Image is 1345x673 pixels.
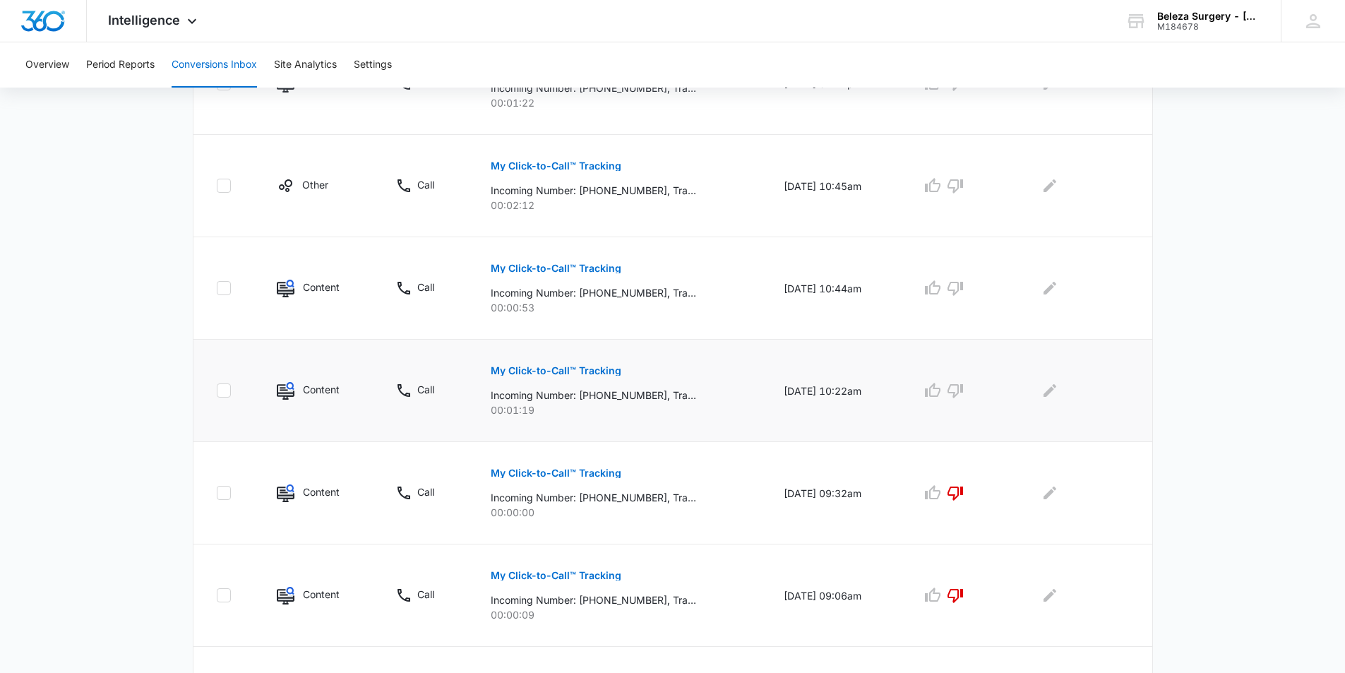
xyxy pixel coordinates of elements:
p: My Click-to-Call™ Tracking [491,366,621,376]
p: My Click-to-Call™ Tracking [491,263,621,273]
p: 00:01:19 [491,403,750,417]
p: Call [417,382,434,397]
button: My Click-to-Call™ Tracking [491,456,621,490]
p: Content [303,382,340,397]
button: My Click-to-Call™ Tracking [491,251,621,285]
p: Incoming Number: [PHONE_NUMBER], Tracking Number: [PHONE_NUMBER], Ring To: [PHONE_NUMBER], Caller... [491,183,696,198]
p: 00:01:22 [491,95,750,110]
button: Settings [354,42,392,88]
p: My Click-to-Call™ Tracking [491,571,621,580]
p: 00:00:09 [491,607,750,622]
p: Incoming Number: [PHONE_NUMBER], Tracking Number: [PHONE_NUMBER], Ring To: [PHONE_NUMBER], Caller... [491,285,696,300]
p: Call [417,484,434,499]
td: [DATE] 10:22am [767,340,904,442]
p: Content [303,280,340,294]
p: Call [417,280,434,294]
p: Incoming Number: [PHONE_NUMBER], Tracking Number: [PHONE_NUMBER], Ring To: [PHONE_NUMBER], Caller... [491,81,696,95]
button: My Click-to-Call™ Tracking [491,149,621,183]
td: [DATE] 10:45am [767,135,904,237]
td: [DATE] 09:06am [767,544,904,647]
button: Edit Comments [1039,379,1061,402]
p: Content [303,587,340,602]
button: My Click-to-Call™ Tracking [491,559,621,592]
p: Incoming Number: [PHONE_NUMBER], Tracking Number: [PHONE_NUMBER], Ring To: [PHONE_NUMBER], Caller... [491,592,696,607]
button: Overview [25,42,69,88]
button: Site Analytics [274,42,337,88]
button: Edit Comments [1039,174,1061,197]
button: Edit Comments [1039,277,1061,299]
button: Period Reports [86,42,155,88]
button: Edit Comments [1039,584,1061,607]
p: 00:00:53 [491,300,750,315]
p: Incoming Number: [PHONE_NUMBER], Tracking Number: [PHONE_NUMBER], Ring To: [PHONE_NUMBER], Caller... [491,490,696,505]
p: 00:02:12 [491,198,750,213]
p: My Click-to-Call™ Tracking [491,161,621,171]
p: Incoming Number: [PHONE_NUMBER], Tracking Number: [PHONE_NUMBER], Ring To: [PHONE_NUMBER], Caller... [491,388,696,403]
td: [DATE] 09:32am [767,442,904,544]
button: Conversions Inbox [172,42,257,88]
div: account name [1157,11,1260,22]
div: account id [1157,22,1260,32]
p: My Click-to-Call™ Tracking [491,468,621,478]
span: Intelligence [108,13,180,28]
p: 00:00:00 [491,505,750,520]
td: [DATE] 10:44am [767,237,904,340]
p: Content [303,484,340,499]
p: Other [302,177,328,192]
button: Edit Comments [1039,482,1061,504]
p: Call [417,587,434,602]
p: Call [417,177,434,192]
button: My Click-to-Call™ Tracking [491,354,621,388]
